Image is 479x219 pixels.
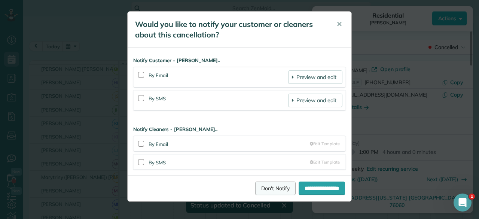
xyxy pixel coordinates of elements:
[133,126,346,133] strong: Notify Cleaners - [PERSON_NAME]..
[149,94,288,107] div: By SMS
[149,139,310,148] div: By Email
[135,19,326,40] h5: Would you like to notify your customer or cleaners about this cancellation?
[133,57,346,64] strong: Notify Customer - [PERSON_NAME]..
[454,194,472,212] iframe: Intercom live chat
[469,194,475,200] span: 1
[310,159,340,165] a: Edit Template
[288,70,342,84] a: Preview and edit
[255,182,296,195] a: Don't Notify
[149,158,310,166] div: By SMS
[310,141,340,147] a: Edit Template
[288,94,342,107] a: Preview and edit
[149,70,288,84] div: By Email
[336,20,342,28] span: ✕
